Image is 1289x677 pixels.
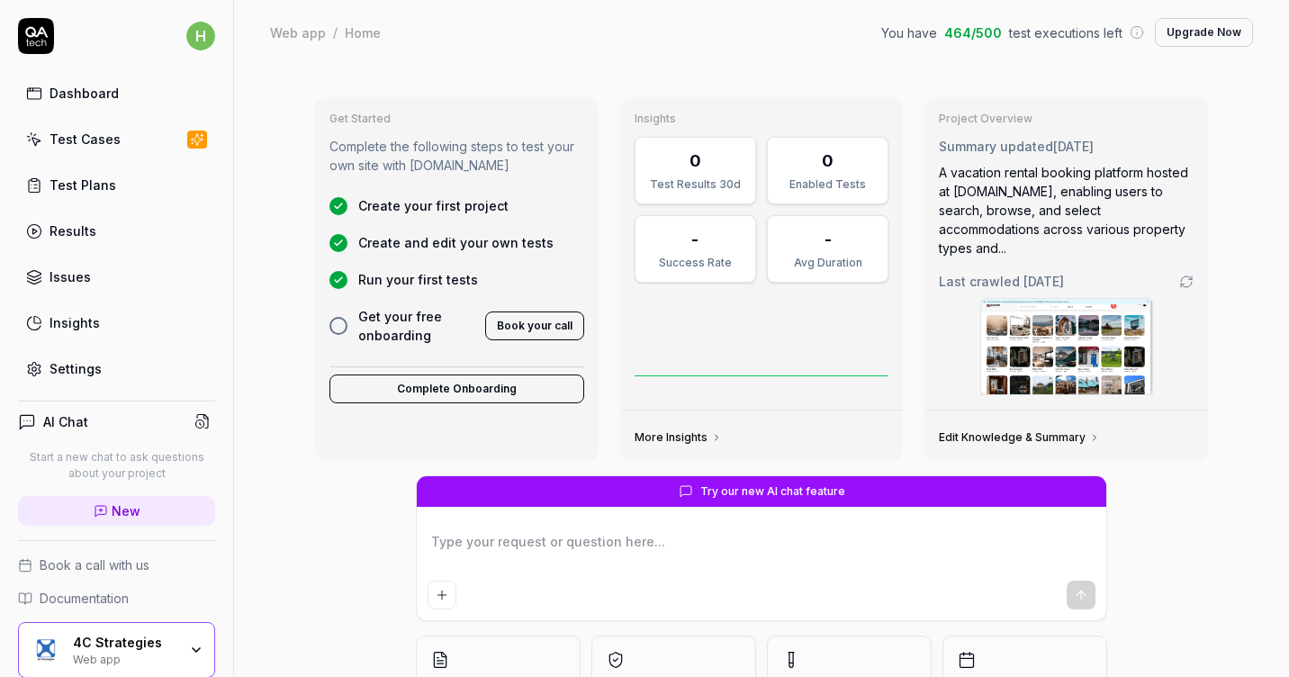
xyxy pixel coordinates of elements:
[690,149,701,173] div: 0
[18,305,215,340] a: Insights
[779,176,877,193] div: Enabled Tests
[329,375,584,403] button: Complete Onboarding
[50,359,102,378] div: Settings
[18,496,215,526] a: New
[646,255,744,271] div: Success Rate
[40,555,149,574] span: Book a call with us
[329,112,584,126] h3: Get Started
[30,634,62,666] img: 4C Strategies Logo
[881,23,937,42] span: You have
[358,196,509,215] span: Create your first project
[18,213,215,248] a: Results
[358,233,554,252] span: Create and edit your own tests
[1023,274,1064,289] time: [DATE]
[646,176,744,193] div: Test Results 30d
[18,589,215,608] a: Documentation
[939,163,1194,257] div: A vacation rental booking platform hosted at [DOMAIN_NAME], enabling users to search, browse, and...
[939,112,1194,126] h3: Project Overview
[939,272,1064,291] span: Last crawled
[345,23,381,41] div: Home
[50,84,119,103] div: Dashboard
[329,137,584,175] p: Complete the following steps to test your own site with [DOMAIN_NAME]
[822,149,834,173] div: 0
[691,227,699,251] div: -
[981,299,1152,394] img: Screenshot
[1053,139,1094,154] time: [DATE]
[50,221,96,240] div: Results
[40,589,129,608] span: Documentation
[358,270,478,289] span: Run your first tests
[1179,275,1194,289] a: Go to crawling settings
[635,430,722,445] a: More Insights
[50,130,121,149] div: Test Cases
[635,112,889,126] h3: Insights
[18,259,215,294] a: Issues
[50,176,116,194] div: Test Plans
[270,23,326,41] div: Web app
[944,23,1002,42] span: 464 / 500
[939,430,1100,445] a: Edit Knowledge & Summary
[43,412,88,431] h4: AI Chat
[186,18,215,54] button: h
[428,581,456,609] button: Add attachment
[50,267,91,286] div: Issues
[358,307,474,345] span: Get your free onboarding
[50,313,100,332] div: Insights
[1155,18,1253,47] button: Upgrade Now
[485,315,584,333] a: Book your call
[779,255,877,271] div: Avg Duration
[18,122,215,157] a: Test Cases
[186,22,215,50] span: h
[333,23,338,41] div: /
[18,167,215,203] a: Test Plans
[112,501,140,520] span: New
[18,449,215,482] p: Start a new chat to ask questions about your project
[939,139,1053,154] span: Summary updated
[1009,23,1122,42] span: test executions left
[485,311,584,340] button: Book your call
[18,351,215,386] a: Settings
[18,555,215,574] a: Book a call with us
[825,227,832,251] div: -
[18,76,215,111] a: Dashboard
[73,651,177,665] div: Web app
[700,483,845,500] span: Try our new AI chat feature
[73,635,177,651] div: 4C Strategies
